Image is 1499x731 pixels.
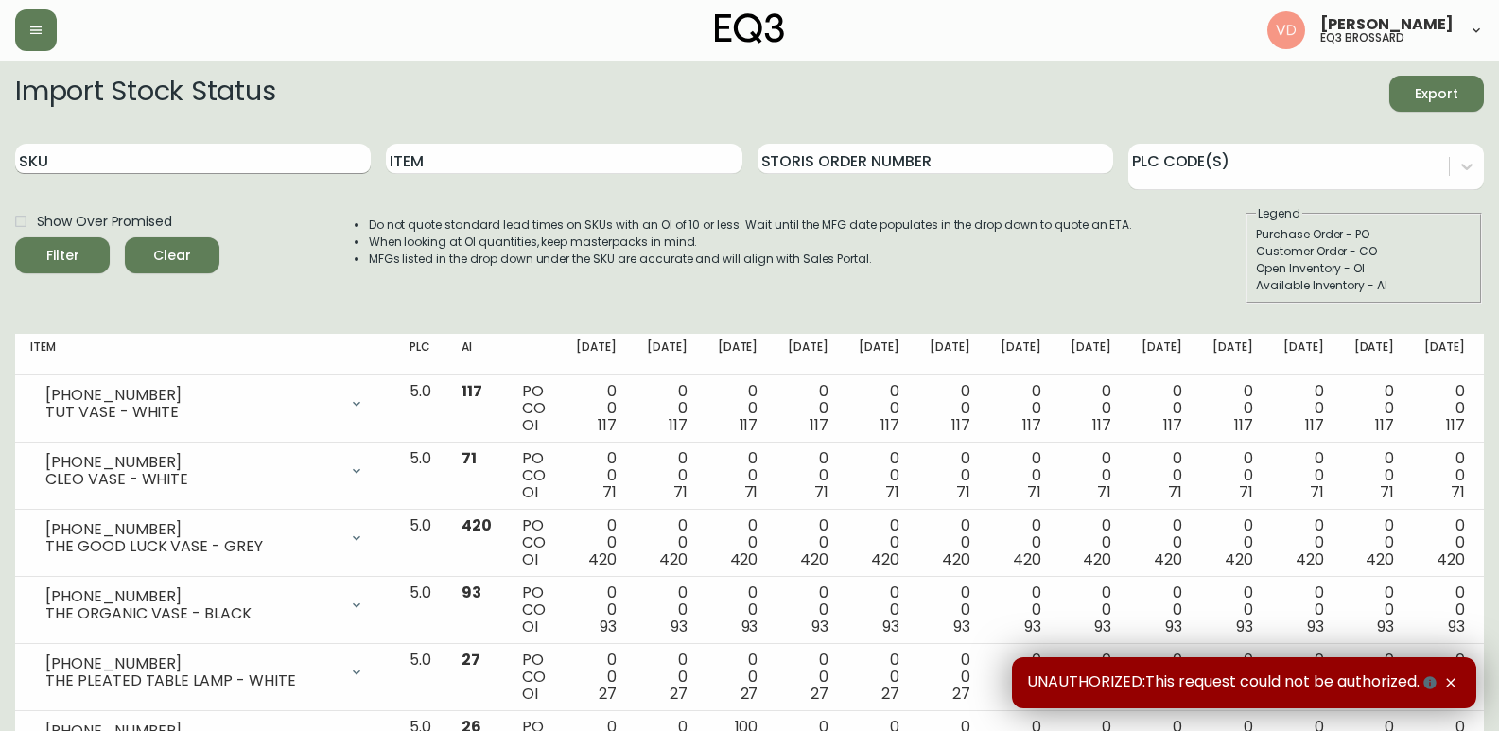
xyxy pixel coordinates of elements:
div: 0 0 [1071,652,1111,703]
span: 27 [599,683,617,705]
div: 0 0 [859,584,899,635]
div: 0 0 [1212,517,1253,568]
span: 93 [1165,616,1182,637]
span: UNAUTHORIZED:This request could not be authorized. [1027,672,1440,693]
div: 0 0 [930,517,970,568]
div: 0 0 [1212,383,1253,434]
span: 117 [1375,414,1394,436]
span: OI [522,481,538,503]
th: [DATE] [1409,334,1480,375]
div: 0 0 [930,383,970,434]
span: 93 [1094,616,1111,637]
div: 0 0 [1283,383,1324,434]
span: 71 [1310,481,1324,503]
span: 27 [670,683,688,705]
li: When looking at OI quantities, keep masterpacks in mind. [369,234,1133,251]
div: 0 0 [1071,517,1111,568]
th: [DATE] [703,334,774,375]
li: MFGs listed in the drop down under the SKU are accurate and will align with Sales Portal. [369,251,1133,268]
span: 420 [659,548,688,570]
div: [PHONE_NUMBER] [45,454,338,471]
span: 420 [1225,548,1253,570]
div: Customer Order - CO [1256,243,1472,260]
span: Show Over Promised [37,212,172,232]
div: 0 0 [788,517,828,568]
span: 117 [598,414,617,436]
span: 117 [951,414,970,436]
span: 420 [588,548,617,570]
div: 0 0 [1212,652,1253,703]
div: TUT VASE - WHITE [45,404,338,421]
div: CLEO VASE - WHITE [45,471,338,488]
span: 117 [1022,414,1041,436]
div: [PHONE_NUMBER]THE GOOD LUCK VASE - GREY [30,517,379,559]
span: 420 [1083,548,1111,570]
span: 27 [462,649,480,670]
div: [PHONE_NUMBER]TUT VASE - WHITE [30,383,379,425]
span: OI [522,548,538,570]
span: 420 [462,514,492,536]
div: 0 0 [930,584,970,635]
span: 420 [1013,548,1041,570]
span: 117 [669,414,688,436]
span: 117 [462,380,482,402]
th: PLC [394,334,446,375]
div: 0 0 [576,517,617,568]
span: 93 [671,616,688,637]
div: 0 0 [718,652,758,703]
th: [DATE] [561,334,632,375]
div: 0 0 [1071,450,1111,501]
div: 0 0 [1424,652,1465,703]
div: 0 0 [576,652,617,703]
span: 93 [811,616,828,637]
div: 0 0 [647,450,688,501]
span: 71 [956,481,970,503]
div: PO CO [522,517,546,568]
div: 0 0 [1283,517,1324,568]
span: 93 [882,616,899,637]
span: [PERSON_NAME] [1320,17,1454,32]
th: [DATE] [773,334,844,375]
div: 0 0 [1001,584,1041,635]
div: 0 0 [1354,450,1395,501]
span: 117 [880,414,899,436]
div: 0 0 [1212,584,1253,635]
li: Do not quote standard lead times on SKUs with an OI of 10 or less. Wait until the MFG date popula... [369,217,1133,234]
div: [PHONE_NUMBER] [45,655,338,672]
div: [PHONE_NUMBER] [45,387,338,404]
span: 71 [462,447,477,469]
span: 117 [1163,414,1182,436]
div: [PHONE_NUMBER] [45,521,338,538]
th: AI [446,334,507,375]
span: 93 [953,616,970,637]
span: 420 [1296,548,1324,570]
span: 117 [740,414,758,436]
span: 71 [602,481,617,503]
th: [DATE] [1268,334,1339,375]
div: 0 0 [788,652,828,703]
span: 93 [1307,616,1324,637]
div: 0 0 [718,584,758,635]
div: 0 0 [1001,450,1041,501]
div: 0 0 [1142,584,1182,635]
td: 5.0 [394,644,446,711]
span: 93 [600,616,617,637]
span: Export [1404,82,1469,106]
span: 420 [1154,548,1182,570]
div: 0 0 [1354,517,1395,568]
div: 0 0 [1001,383,1041,434]
span: 27 [811,683,828,705]
div: 0 0 [1424,517,1465,568]
div: 0 0 [576,584,617,635]
td: 5.0 [394,577,446,644]
div: 0 0 [1142,450,1182,501]
div: 0 0 [647,584,688,635]
div: 0 0 [718,450,758,501]
span: 420 [942,548,970,570]
td: 5.0 [394,510,446,577]
div: [PHONE_NUMBER]THE ORGANIC VASE - BLACK [30,584,379,626]
span: 93 [1377,616,1394,637]
div: 0 0 [1001,517,1041,568]
div: 0 0 [1283,652,1324,703]
span: 117 [1234,414,1253,436]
